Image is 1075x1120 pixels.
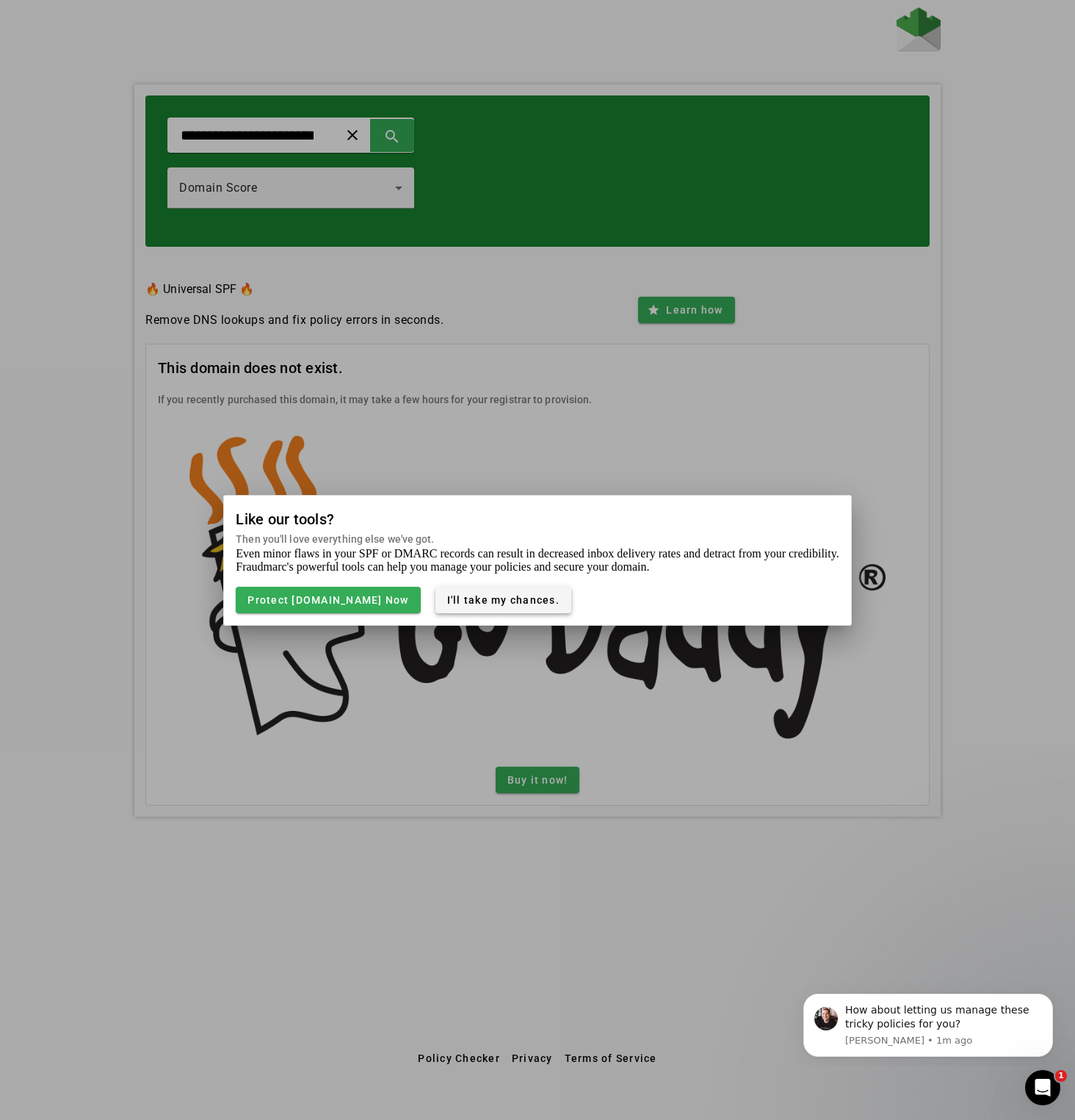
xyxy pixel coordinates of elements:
span: Protect [DOMAIN_NAME] Now [247,594,408,606]
mat-card-content: Even minor flaws in your SPF or DMARC records can result in decreased inbox delivery rates and de... [224,547,850,625]
iframe: Intercom notifications message [781,981,1075,1066]
iframe: Intercom live chat [1025,1070,1060,1105]
button: I'll take my chances. [435,587,571,613]
span: I'll take my chances. [447,594,560,606]
mat-card-subtitle: Then you'll love everything else we've got. [236,531,434,547]
button: Protect [DOMAIN_NAME] Now [236,587,420,613]
span: 1 [1055,1070,1067,1082]
mat-card-title: Like our tools? [236,507,434,531]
